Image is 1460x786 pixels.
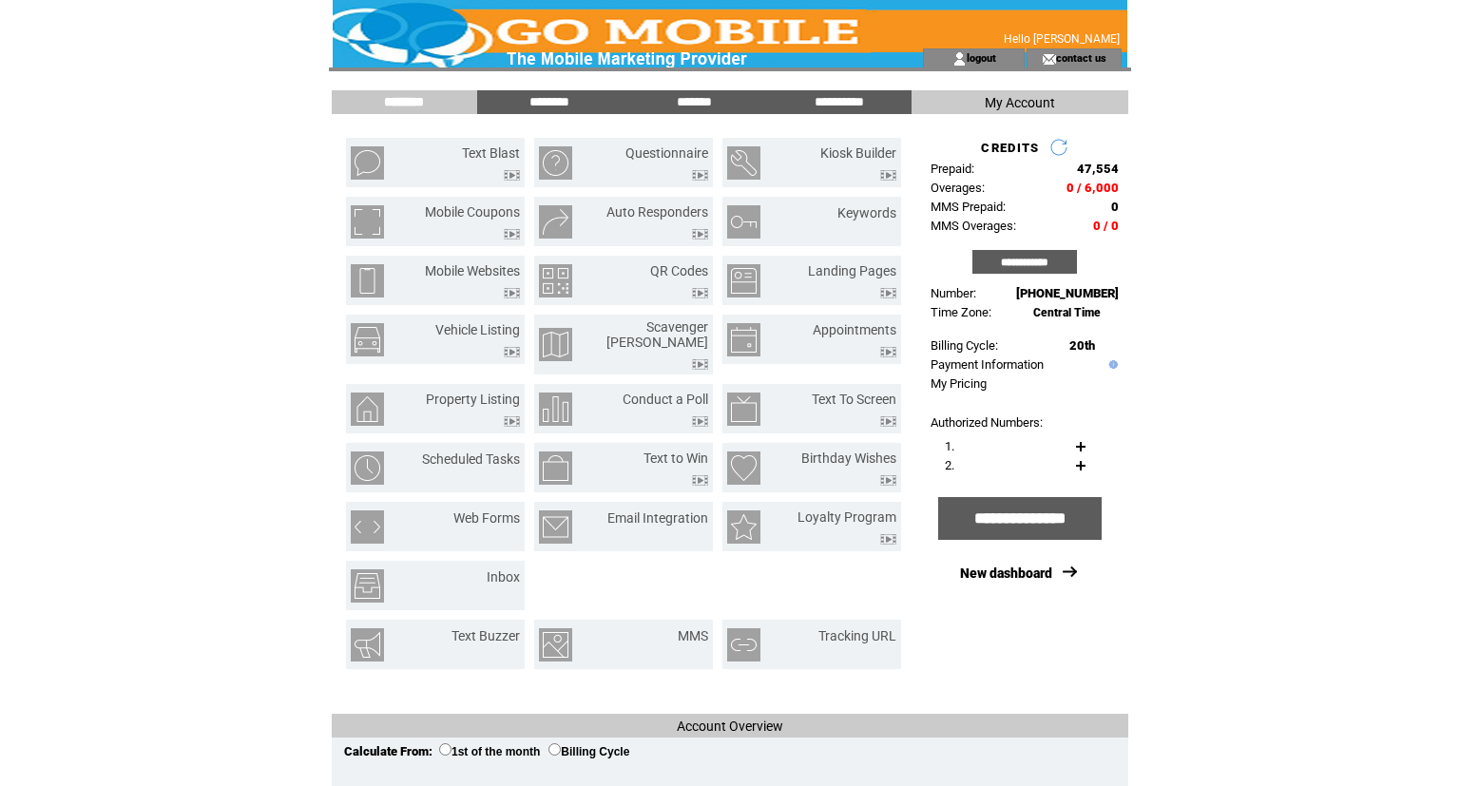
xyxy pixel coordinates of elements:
[351,569,384,603] img: inbox.png
[539,393,572,426] img: conduct-a-poll.png
[425,263,520,278] a: Mobile Websites
[692,288,708,298] img: video.png
[960,566,1052,581] a: New dashboard
[504,288,520,298] img: video.png
[981,141,1039,155] span: CREDITS
[678,628,708,643] a: MMS
[727,451,760,485] img: birthday-wishes.png
[625,145,708,161] a: Questionnaire
[812,392,896,407] a: Text To Screen
[1004,32,1120,46] span: Hello [PERSON_NAME]
[692,359,708,370] img: video.png
[808,263,896,278] a: Landing Pages
[422,451,520,467] a: Scheduled Tasks
[820,145,896,161] a: Kiosk Builder
[435,322,520,337] a: Vehicle Listing
[1033,306,1101,319] span: Central Time
[692,229,708,240] img: video.png
[880,170,896,181] img: video.png
[451,628,520,643] a: Text Buzzer
[351,393,384,426] img: property-listing.png
[1016,286,1119,300] span: [PHONE_NUMBER]
[967,51,996,64] a: logout
[1077,162,1119,176] span: 47,554
[727,205,760,239] img: keywords.png
[801,451,896,466] a: Birthday Wishes
[1042,51,1056,67] img: contact_us_icon.gif
[504,170,520,181] img: video.png
[351,628,384,661] img: text-buzzer.png
[504,229,520,240] img: video.png
[1105,360,1118,369] img: help.gif
[1066,181,1119,195] span: 0 / 6,000
[453,510,520,526] a: Web Forms
[931,415,1043,430] span: Authorized Numbers:
[880,534,896,545] img: video.png
[931,200,1006,214] span: MMS Prepaid:
[1111,200,1119,214] span: 0
[539,451,572,485] img: text-to-win.png
[1056,51,1106,64] a: contact us
[797,509,896,525] a: Loyalty Program
[931,219,1016,233] span: MMS Overages:
[727,264,760,297] img: landing-pages.png
[880,475,896,486] img: video.png
[650,263,708,278] a: QR Codes
[931,286,976,300] span: Number:
[880,288,896,298] img: video.png
[880,347,896,357] img: video.png
[727,393,760,426] img: text-to-screen.png
[504,347,520,357] img: video.png
[727,146,760,180] img: kiosk-builder.png
[818,628,896,643] a: Tracking URL
[931,181,985,195] span: Overages:
[351,451,384,485] img: scheduled-tasks.png
[539,205,572,239] img: auto-responders.png
[945,439,954,453] span: 1.
[606,319,708,350] a: Scavenger [PERSON_NAME]
[539,628,572,661] img: mms.png
[880,416,896,427] img: video.png
[644,451,708,466] a: Text to Win
[425,204,520,220] a: Mobile Coupons
[985,95,1055,110] span: My Account
[539,328,572,361] img: scavenger-hunt.png
[439,743,451,756] input: 1st of the month
[351,264,384,297] img: mobile-websites.png
[623,392,708,407] a: Conduct a Poll
[945,458,954,472] span: 2.
[487,569,520,585] a: Inbox
[344,744,432,758] span: Calculate From:
[677,719,783,734] span: Account Overview
[727,510,760,544] img: loyalty-program.png
[931,338,998,353] span: Billing Cycle:
[952,51,967,67] img: account_icon.gif
[607,510,708,526] a: Email Integration
[504,416,520,427] img: video.png
[539,510,572,544] img: email-integration.png
[1069,338,1095,353] span: 20th
[727,323,760,356] img: appointments.png
[351,510,384,544] img: web-forms.png
[439,745,540,758] label: 1st of the month
[931,305,991,319] span: Time Zone:
[931,376,987,391] a: My Pricing
[837,205,896,220] a: Keywords
[1093,219,1119,233] span: 0 / 0
[692,416,708,427] img: video.png
[539,264,572,297] img: qr-codes.png
[813,322,896,337] a: Appointments
[539,146,572,180] img: questionnaire.png
[606,204,708,220] a: Auto Responders
[692,170,708,181] img: video.png
[351,323,384,356] img: vehicle-listing.png
[351,205,384,239] img: mobile-coupons.png
[692,475,708,486] img: video.png
[931,357,1044,372] a: Payment Information
[727,628,760,661] img: tracking-url.png
[462,145,520,161] a: Text Blast
[548,745,629,758] label: Billing Cycle
[426,392,520,407] a: Property Listing
[351,146,384,180] img: text-blast.png
[931,162,974,176] span: Prepaid:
